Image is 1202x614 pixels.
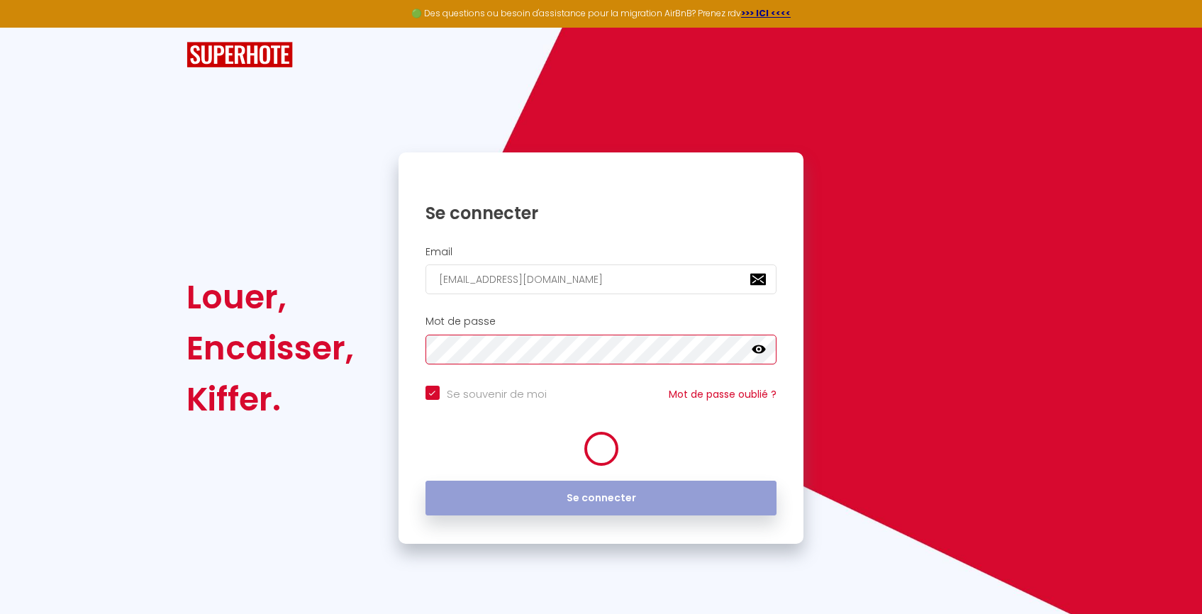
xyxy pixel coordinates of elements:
img: SuperHote logo [187,42,293,68]
h1: Se connecter [425,202,777,224]
h2: Mot de passe [425,316,777,328]
a: >>> ICI <<<< [741,7,791,19]
a: Mot de passe oublié ? [669,387,777,401]
input: Ton Email [425,264,777,294]
button: Se connecter [425,481,777,516]
div: Encaisser, [187,323,354,374]
div: Louer, [187,272,354,323]
h2: Email [425,246,777,258]
div: Kiffer. [187,374,354,425]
